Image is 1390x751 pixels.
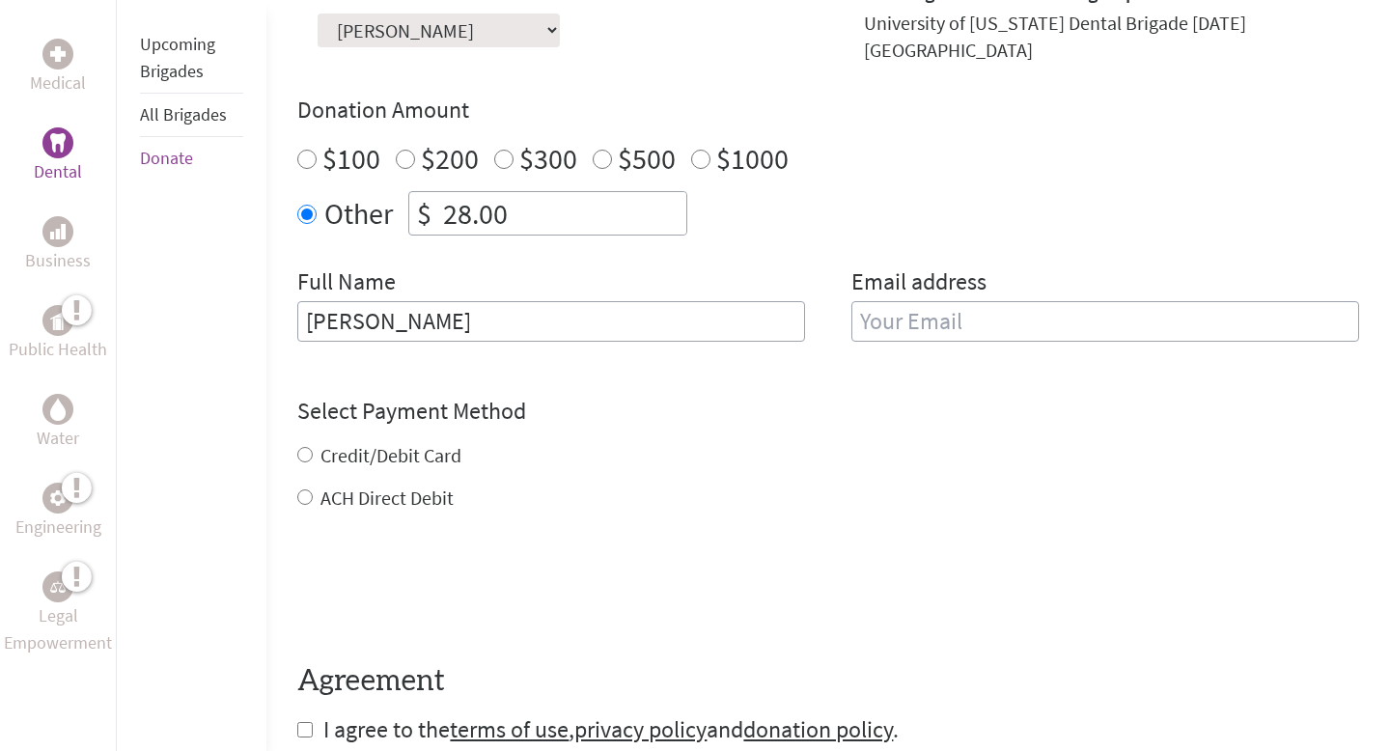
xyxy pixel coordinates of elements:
[320,486,454,510] label: ACH Direct Debit
[322,140,380,177] label: $100
[421,140,479,177] label: $200
[297,266,396,301] label: Full Name
[140,147,193,169] a: Donate
[140,103,227,125] a: All Brigades
[50,224,66,239] img: Business
[297,664,1359,699] h4: Agreement
[15,483,101,541] a: EngineeringEngineering
[851,301,1359,342] input: Your Email
[324,191,393,236] label: Other
[50,490,66,506] img: Engineering
[4,602,112,656] p: Legal Empowerment
[42,394,73,425] div: Water
[140,23,243,94] li: Upcoming Brigades
[42,216,73,247] div: Business
[297,396,1359,427] h4: Select Payment Method
[450,714,569,744] a: terms of use
[140,94,243,137] li: All Brigades
[30,39,86,97] a: MedicalMedical
[42,305,73,336] div: Public Health
[37,394,79,452] a: WaterWater
[864,10,1359,64] div: University of [US_STATE] Dental Brigade [DATE] [GEOGRAPHIC_DATA]
[323,714,899,744] span: I agree to the , and .
[50,581,66,593] img: Legal Empowerment
[34,158,82,185] p: Dental
[25,216,91,274] a: BusinessBusiness
[140,33,215,82] a: Upcoming Brigades
[297,95,1359,125] h4: Donation Amount
[15,514,101,541] p: Engineering
[42,127,73,158] div: Dental
[409,192,439,235] div: $
[50,133,66,152] img: Dental
[716,140,789,177] label: $1000
[851,266,987,301] label: Email address
[439,192,686,235] input: Enter Amount
[50,311,66,330] img: Public Health
[9,305,107,363] a: Public HealthPublic Health
[140,137,243,180] li: Donate
[574,714,707,744] a: privacy policy
[297,550,591,626] iframe: reCAPTCHA
[4,571,112,656] a: Legal EmpowermentLegal Empowerment
[50,46,66,62] img: Medical
[42,571,73,602] div: Legal Empowerment
[320,443,461,467] label: Credit/Debit Card
[743,714,893,744] a: donation policy
[42,483,73,514] div: Engineering
[42,39,73,70] div: Medical
[50,398,66,420] img: Water
[25,247,91,274] p: Business
[519,140,577,177] label: $300
[297,301,805,342] input: Enter Full Name
[37,425,79,452] p: Water
[34,127,82,185] a: DentalDental
[30,70,86,97] p: Medical
[618,140,676,177] label: $500
[9,336,107,363] p: Public Health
